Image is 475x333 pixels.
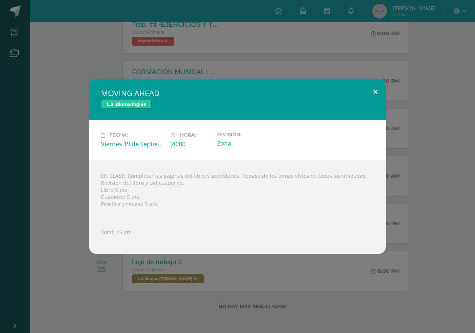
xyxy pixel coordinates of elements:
span: L.3 Idioma Inglés [101,100,152,109]
div: EN CLASE: Completar las páginas del libro y actividades. Repaso de los temas vistos en todas las ... [89,160,386,254]
label: División: [217,132,281,137]
div: 20:00 [171,140,211,148]
button: Close (Esc) [365,79,386,104]
h2: MOVING AHEAD [101,88,374,98]
div: Zona [217,139,281,147]
span: Fecha: [109,133,128,138]
div: Viernes 19 de Septiembre [101,140,165,148]
span: Hora: [180,133,196,138]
